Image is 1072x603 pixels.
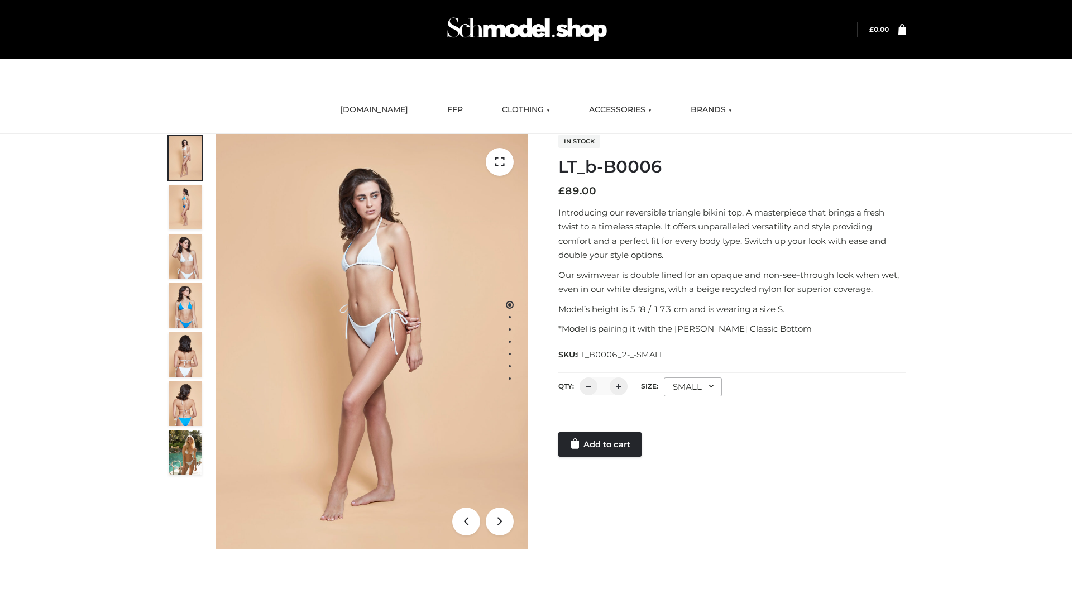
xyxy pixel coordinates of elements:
[558,432,642,457] a: Add to cart
[664,377,722,396] div: SMALL
[641,382,658,390] label: Size:
[682,98,740,122] a: BRANDS
[169,185,202,229] img: ArielClassicBikiniTop_CloudNine_AzureSky_OW114ECO_2-scaled.jpg
[558,382,574,390] label: QTY:
[869,25,889,33] a: £0.00
[558,302,906,317] p: Model’s height is 5 ‘8 / 173 cm and is wearing a size S.
[494,98,558,122] a: CLOTHING
[558,157,906,177] h1: LT_b-B0006
[169,283,202,328] img: ArielClassicBikiniTop_CloudNine_AzureSky_OW114ECO_4-scaled.jpg
[169,332,202,377] img: ArielClassicBikiniTop_CloudNine_AzureSky_OW114ECO_7-scaled.jpg
[169,430,202,475] img: Arieltop_CloudNine_AzureSky2.jpg
[216,134,528,549] img: ArielClassicBikiniTop_CloudNine_AzureSky_OW114ECO_1
[558,185,596,197] bdi: 89.00
[558,135,600,148] span: In stock
[581,98,660,122] a: ACCESSORIES
[869,25,874,33] span: £
[558,322,906,336] p: *Model is pairing it with the [PERSON_NAME] Classic Bottom
[577,350,664,360] span: LT_B0006_2-_-SMALL
[558,205,906,262] p: Introducing our reversible triangle bikini top. A masterpiece that brings a fresh twist to a time...
[443,7,611,51] img: Schmodel Admin 964
[558,185,565,197] span: £
[332,98,417,122] a: [DOMAIN_NAME]
[869,25,889,33] bdi: 0.00
[558,268,906,296] p: Our swimwear is double lined for an opaque and non-see-through look when wet, even in our white d...
[558,348,665,361] span: SKU:
[169,381,202,426] img: ArielClassicBikiniTop_CloudNine_AzureSky_OW114ECO_8-scaled.jpg
[169,234,202,279] img: ArielClassicBikiniTop_CloudNine_AzureSky_OW114ECO_3-scaled.jpg
[169,136,202,180] img: ArielClassicBikiniTop_CloudNine_AzureSky_OW114ECO_1-scaled.jpg
[439,98,471,122] a: FFP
